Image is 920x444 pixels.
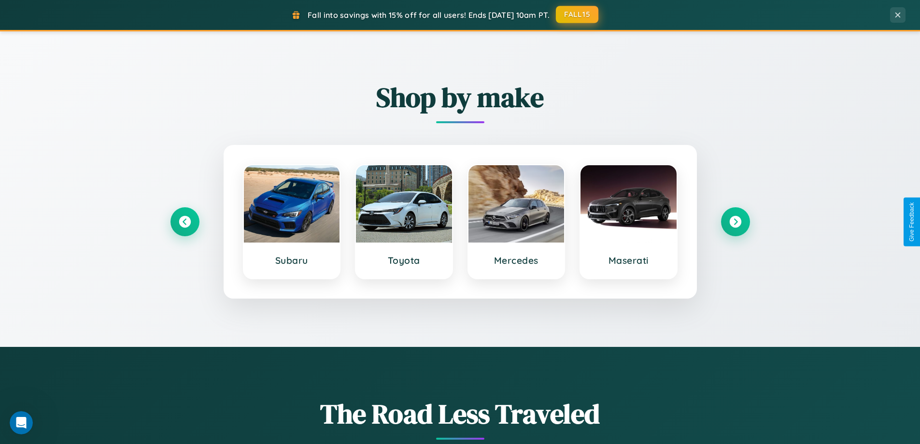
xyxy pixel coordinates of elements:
[170,79,750,116] h2: Shop by make
[10,411,33,434] iframe: Intercom live chat
[590,255,667,266] h3: Maserati
[308,10,550,20] span: Fall into savings with 15% off for all users! Ends [DATE] 10am PT.
[556,6,598,23] button: FALL15
[170,395,750,432] h1: The Road Less Traveled
[254,255,330,266] h3: Subaru
[478,255,555,266] h3: Mercedes
[908,202,915,242] div: Give Feedback
[366,255,442,266] h3: Toyota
